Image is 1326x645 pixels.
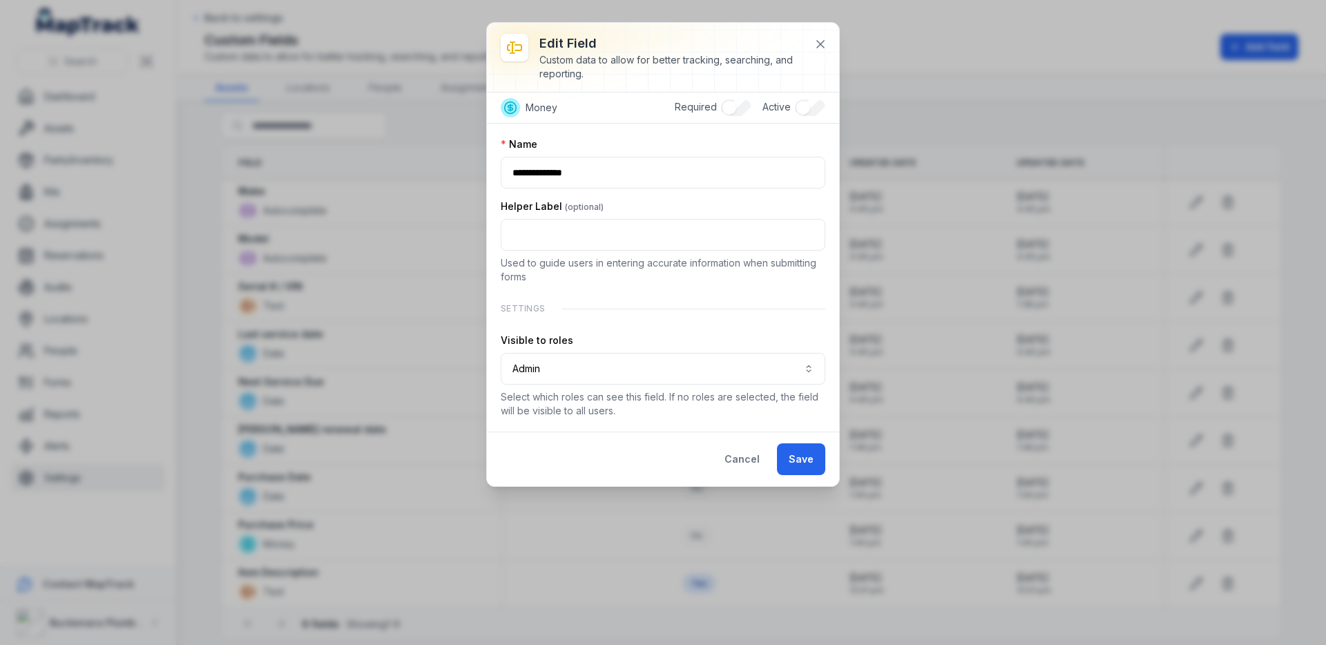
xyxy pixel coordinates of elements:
div: Custom data to allow for better tracking, searching, and reporting. [539,53,803,81]
span: Money [526,101,557,115]
button: Cancel [713,443,771,475]
label: Name [501,137,537,151]
button: Admin [501,353,825,385]
div: Settings [501,295,825,322]
label: Visible to roles [501,334,573,347]
button: Save [777,443,825,475]
span: Active [762,101,791,113]
label: Helper Label [501,200,604,213]
input: :rss:-form-item-label [501,219,825,251]
h3: Edit field [539,34,803,53]
span: Required [675,101,717,113]
input: :rsr:-form-item-label [501,157,825,189]
p: Used to guide users in entering accurate information when submitting forms [501,256,825,284]
p: Select which roles can see this field. If no roles are selected, the field will be visible to all... [501,390,825,418]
